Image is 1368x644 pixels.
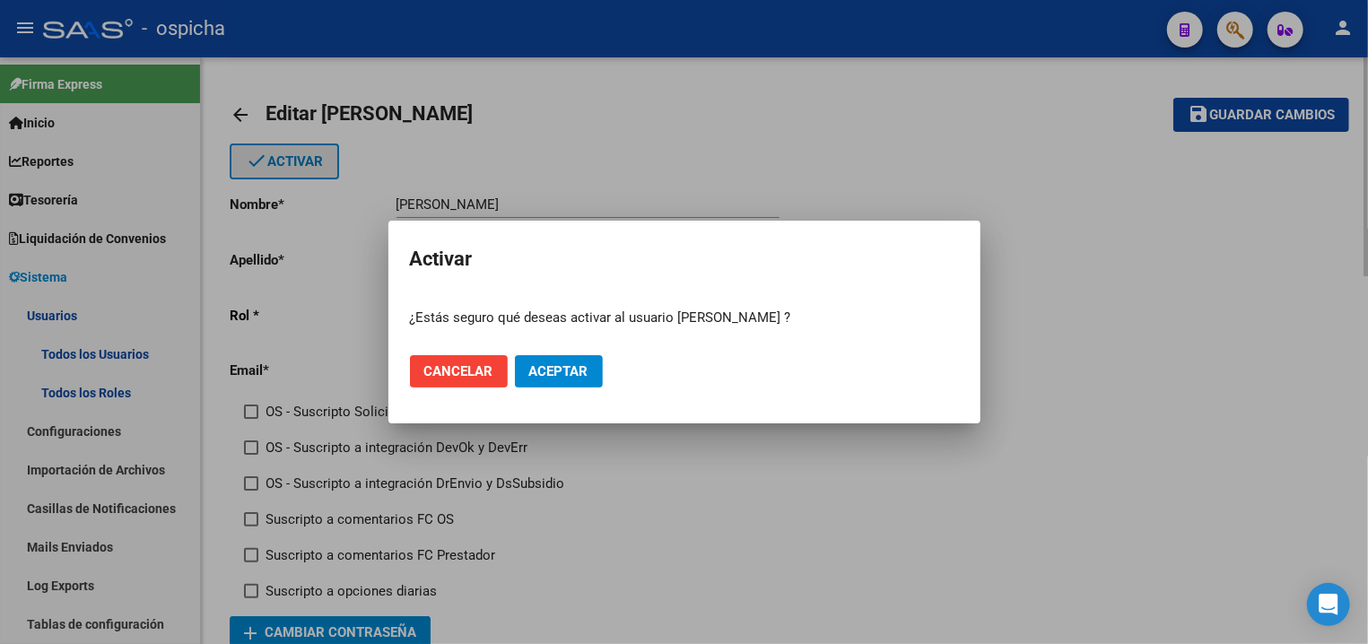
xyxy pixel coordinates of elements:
span: Cancelar [424,363,493,379]
button: Aceptar [515,355,603,387]
p: ¿Estás seguro qué deseas activar al usuario [PERSON_NAME] ? [410,308,959,328]
h2: Activar [410,242,959,276]
span: Aceptar [529,363,588,379]
div: Open Intercom Messenger [1307,583,1350,626]
button: Cancelar [410,355,508,387]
